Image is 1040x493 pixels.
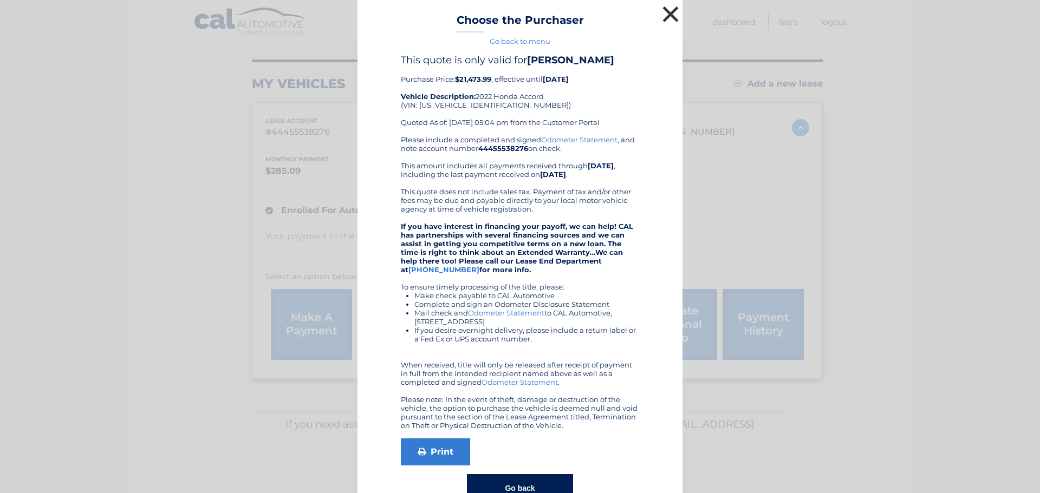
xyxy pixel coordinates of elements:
[482,378,558,386] a: Odometer Statement
[478,144,528,153] b: 44455538276
[543,75,569,83] b: [DATE]
[455,75,491,83] b: $21,473.99
[414,326,639,343] li: If you desire overnight delivery, please include a return label or a Fed Ex or UPS account number.
[401,438,470,465] a: Print
[401,135,639,430] div: Please include a completed and signed , and note account number on check. This amount includes al...
[660,3,681,25] button: ×
[527,54,614,66] b: [PERSON_NAME]
[408,265,479,274] a: [PHONE_NUMBER]
[401,54,639,66] h4: This quote is only valid for
[588,161,614,170] b: [DATE]
[490,37,550,45] a: Go back to menu
[414,308,639,326] li: Mail check and to CAL Automotive, [STREET_ADDRESS]
[457,14,584,32] h3: Choose the Purchaser
[468,308,544,317] a: Odometer Statement
[401,92,476,101] strong: Vehicle Description:
[401,222,633,274] strong: If you have interest in financing your payoff, we can help! CAL has partnerships with several fin...
[540,170,566,179] b: [DATE]
[401,54,639,135] div: Purchase Price: , effective until 2022 Honda Accord (VIN: [US_VEHICLE_IDENTIFICATION_NUMBER]) Quo...
[541,135,617,144] a: Odometer Statement
[414,291,639,300] li: Make check payable to CAL Automotive
[414,300,639,308] li: Complete and sign an Odometer Disclosure Statement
